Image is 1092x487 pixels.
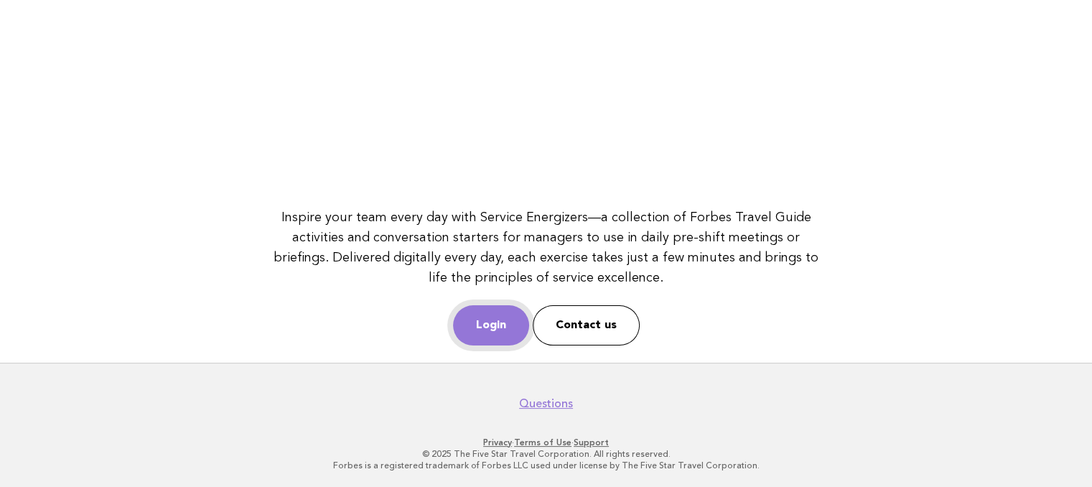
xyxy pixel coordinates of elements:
a: Contact us [533,305,640,345]
a: Terms of Use [514,437,571,447]
p: © 2025 The Five Star Travel Corporation. All rights reserved. [107,448,986,460]
p: Forbes is a registered trademark of Forbes LLC used under license by The Five Star Travel Corpora... [107,460,986,471]
a: Login [453,305,529,345]
a: Privacy [483,437,512,447]
p: Inspire your team every day with Service Energizers—a collection of Forbes Travel Guide activitie... [273,208,820,288]
p: · · [107,437,986,448]
a: Support [574,437,609,447]
a: Questions [519,396,573,411]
